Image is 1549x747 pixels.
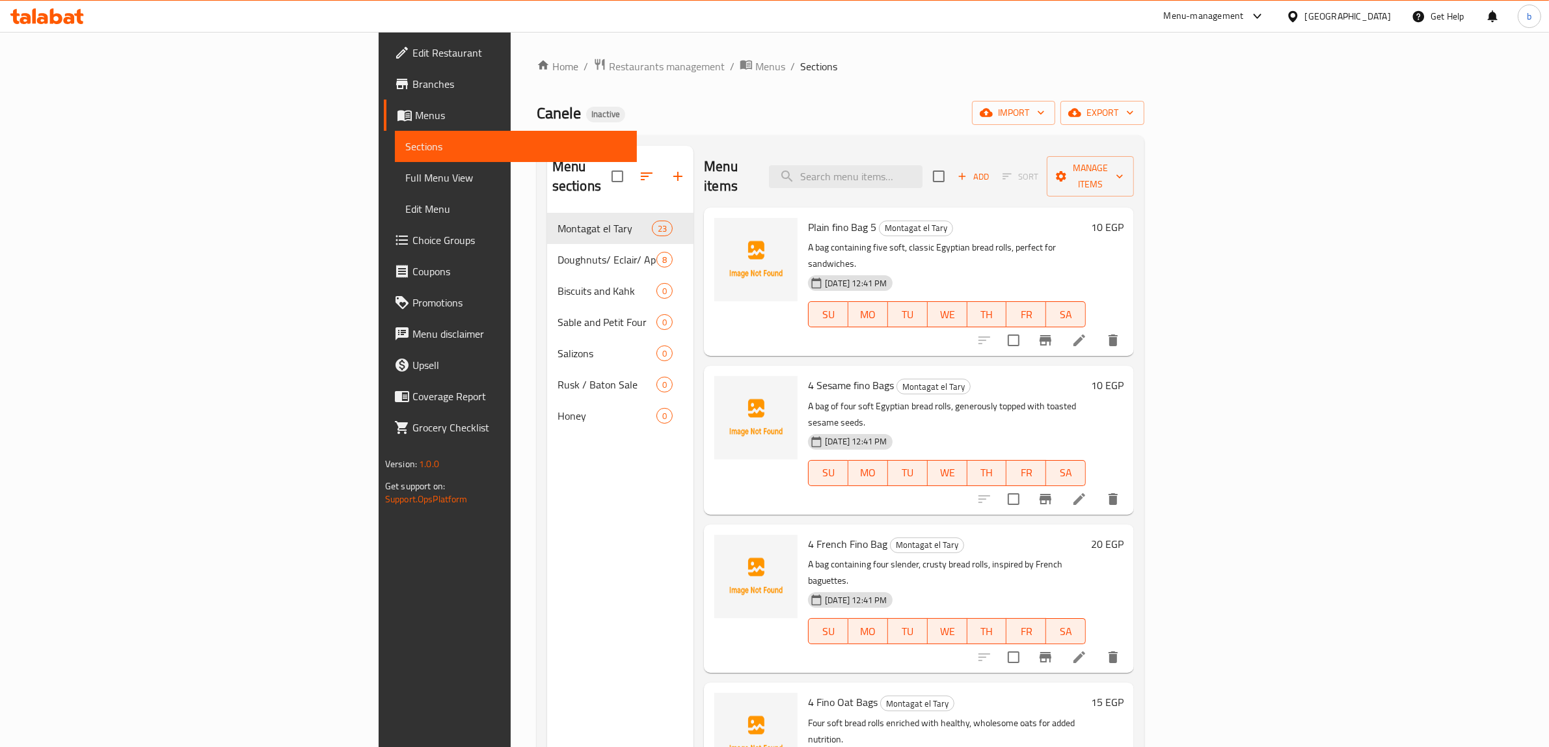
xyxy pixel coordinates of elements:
[1098,483,1129,515] button: delete
[730,59,734,74] li: /
[558,408,656,424] span: Honey
[1030,642,1061,673] button: Branch-specific-item
[653,223,672,235] span: 23
[1071,649,1087,665] a: Edit menu item
[973,305,1002,324] span: TH
[1051,305,1081,324] span: SA
[558,314,656,330] span: Sable and Petit Four
[1098,642,1129,673] button: delete
[412,420,627,435] span: Grocery Checklist
[631,161,662,192] span: Sort sections
[547,275,694,306] div: Biscuits and Kahk0
[1000,327,1027,354] span: Select to update
[1030,483,1061,515] button: Branch-specific-item
[890,537,964,553] div: Montagat el Tary
[880,696,954,711] div: Montagat el Tary
[973,622,1002,641] span: TH
[384,256,638,287] a: Coupons
[994,167,1047,187] span: Select section first
[972,101,1055,125] button: import
[820,277,892,290] span: [DATE] 12:41 PM
[814,305,843,324] span: SU
[547,306,694,338] div: Sable and Petit Four0
[412,232,627,248] span: Choice Groups
[547,213,694,244] div: Montagat el Tary23
[656,252,673,267] div: items
[593,58,725,75] a: Restaurants management
[1527,9,1531,23] span: b
[657,410,672,422] span: 0
[808,301,848,327] button: SU
[928,301,967,327] button: WE
[1071,491,1087,507] a: Edit menu item
[973,463,1002,482] span: TH
[1047,156,1134,197] button: Manage items
[547,338,694,369] div: Salizons0
[415,107,627,123] span: Menus
[384,37,638,68] a: Edit Restaurant
[933,622,962,641] span: WE
[385,491,468,508] a: Support.OpsPlatform
[1006,301,1046,327] button: FR
[558,377,656,392] span: Rusk / Baton Sale
[897,379,970,394] span: Montagat el Tary
[412,45,627,61] span: Edit Restaurant
[808,556,1086,589] p: A bag containing four slender, crusty bread rolls, inspired by French baguettes.
[384,318,638,349] a: Menu disclaimer
[854,463,883,482] span: MO
[657,285,672,297] span: 0
[558,283,656,299] span: Biscuits and Kahk
[800,59,837,74] span: Sections
[656,283,673,299] div: items
[384,100,638,131] a: Menus
[657,254,672,266] span: 8
[1012,622,1041,641] span: FR
[881,696,954,711] span: Montagat el Tary
[1051,463,1081,482] span: SA
[558,252,656,267] span: Doughnuts/ Eclair/ Apple Pie
[412,76,627,92] span: Branches
[1006,460,1046,486] button: FR
[395,131,638,162] a: Sections
[808,239,1086,272] p: A bag containing five soft, classic Egyptian bread rolls, perfect for sandwiches.
[1091,693,1124,711] h6: 15 EGP
[657,347,672,360] span: 0
[755,59,785,74] span: Menus
[1091,535,1124,553] h6: 20 EGP
[412,326,627,342] span: Menu disclaimer
[740,58,785,75] a: Menus
[405,170,627,185] span: Full Menu View
[808,217,876,237] span: Plain fino Bag 5
[967,460,1007,486] button: TH
[656,377,673,392] div: items
[928,460,967,486] button: WE
[609,59,725,74] span: Restaurants management
[412,388,627,404] span: Coverage Report
[547,369,694,400] div: Rusk / Baton Sale0
[952,167,994,187] button: Add
[656,408,673,424] div: items
[1012,463,1041,482] span: FR
[652,221,673,236] div: items
[982,105,1045,121] span: import
[558,346,656,361] span: Salizons
[384,349,638,381] a: Upsell
[1000,485,1027,513] span: Select to update
[808,460,848,486] button: SU
[967,301,1007,327] button: TH
[1305,9,1391,23] div: [GEOGRAPHIC_DATA]
[769,165,923,188] input: search
[888,301,928,327] button: TU
[405,139,627,154] span: Sections
[1098,325,1129,356] button: delete
[1006,618,1046,644] button: FR
[558,221,652,236] span: Montagat el Tary
[385,478,445,495] span: Get support on:
[385,455,417,472] span: Version:
[537,58,1144,75] nav: breadcrumb
[888,618,928,644] button: TU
